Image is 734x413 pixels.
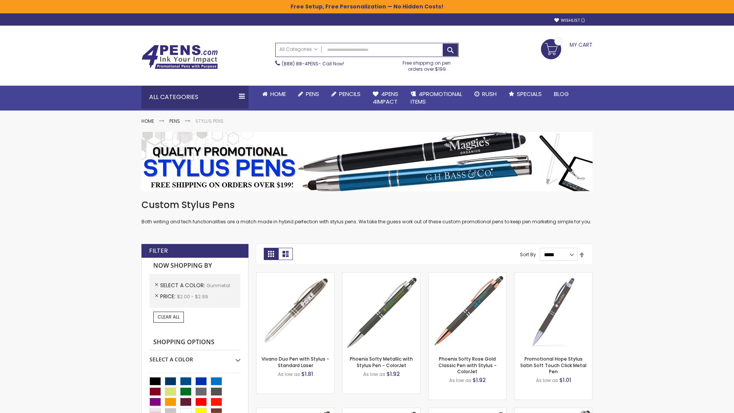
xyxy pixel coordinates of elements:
a: All Categories [276,43,322,56]
span: Blog [554,90,569,98]
a: Promotional Hope Stylus Satin Soft Touch Click Metal Pen [520,356,586,374]
span: Gunmetal [206,282,230,289]
img: Vivano Duo Pen with Stylus - Standard Laser-Gunmetal [257,273,334,350]
span: All Categories [279,46,318,52]
span: Price [160,293,177,300]
span: 4Pens 4impact [373,90,398,106]
img: Promotional Hope Stylus Satin Soft Touch Click Metal Pen-Gunmetal [515,273,592,350]
a: Phoenix Softy Metallic with Stylus Pen - ColorJet-Gunmetal [343,272,420,279]
span: Select A Color [160,281,206,289]
a: Pens [169,118,180,124]
a: Blog [548,86,575,102]
a: Vivano Duo Pen with Stylus - Standard Laser-Gunmetal [257,272,334,279]
strong: Shopping Options [149,334,240,351]
div: Free shipping on pen orders over $199 [395,57,459,72]
a: Phoenix Softy Rose Gold Classic Pen with Stylus - ColorJet-Gunmetal [429,272,506,279]
a: Wishlist [554,18,585,23]
span: Clear All [158,314,180,320]
img: Stylus Pens [141,132,593,191]
span: Specials [517,90,542,98]
a: 4Pens4impact [367,86,404,111]
a: Promotional Hope Stylus Satin Soft Touch Click Metal Pen-Gunmetal [515,272,592,279]
span: $1.01 [559,376,571,384]
span: - Call Now! [282,60,344,67]
span: Pencils [339,90,361,98]
label: Sort By [520,251,536,258]
a: Phoenix Softy Metallic with Stylus Pen - ColorJet [350,356,413,368]
span: 4PROMOTIONAL ITEMS [411,90,462,106]
span: Pens [306,90,319,98]
strong: Now Shopping by [149,258,240,274]
a: Home [141,118,154,124]
strong: Stylus Pens [195,118,224,124]
img: Phoenix Softy Rose Gold Classic Pen with Stylus - ColorJet-Gunmetal [429,273,506,350]
strong: Filter [149,247,168,255]
span: As low as [278,371,300,377]
a: Pencils [325,86,367,102]
span: As low as [449,377,471,384]
div: All Categories [141,86,248,109]
span: $1.81 [301,370,313,378]
a: Pens [292,86,325,102]
span: $1.92 [386,370,400,378]
a: Specials [503,86,548,102]
a: (888) 88-4PENS [282,60,318,67]
a: Phoenix Softy Rose Gold Classic Pen with Stylus - ColorJet [438,356,497,374]
span: Rush [482,90,497,98]
div: Select A Color [149,350,240,363]
img: Phoenix Softy Metallic with Stylus Pen - ColorJet-Gunmetal [343,273,420,350]
a: 4PROMOTIONALITEMS [404,86,468,111]
a: Clear All [153,312,184,322]
a: Vivano Duo Pen with Stylus - Standard Laser [261,356,329,368]
span: $1.92 [473,376,486,384]
a: Rush [468,86,503,102]
h1: Custom Stylus Pens [141,199,593,211]
span: $2.00 - $2.99 [177,293,208,300]
a: Home [256,86,292,102]
span: As low as [536,377,558,384]
span: Home [270,90,286,98]
div: Both writing and tech functionalities are a match made in hybrid perfection with stylus pens. We ... [141,199,593,225]
span: As low as [363,371,385,377]
strong: Grid [264,248,278,260]
img: 4Pens Custom Pens and Promotional Products [141,45,218,69]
